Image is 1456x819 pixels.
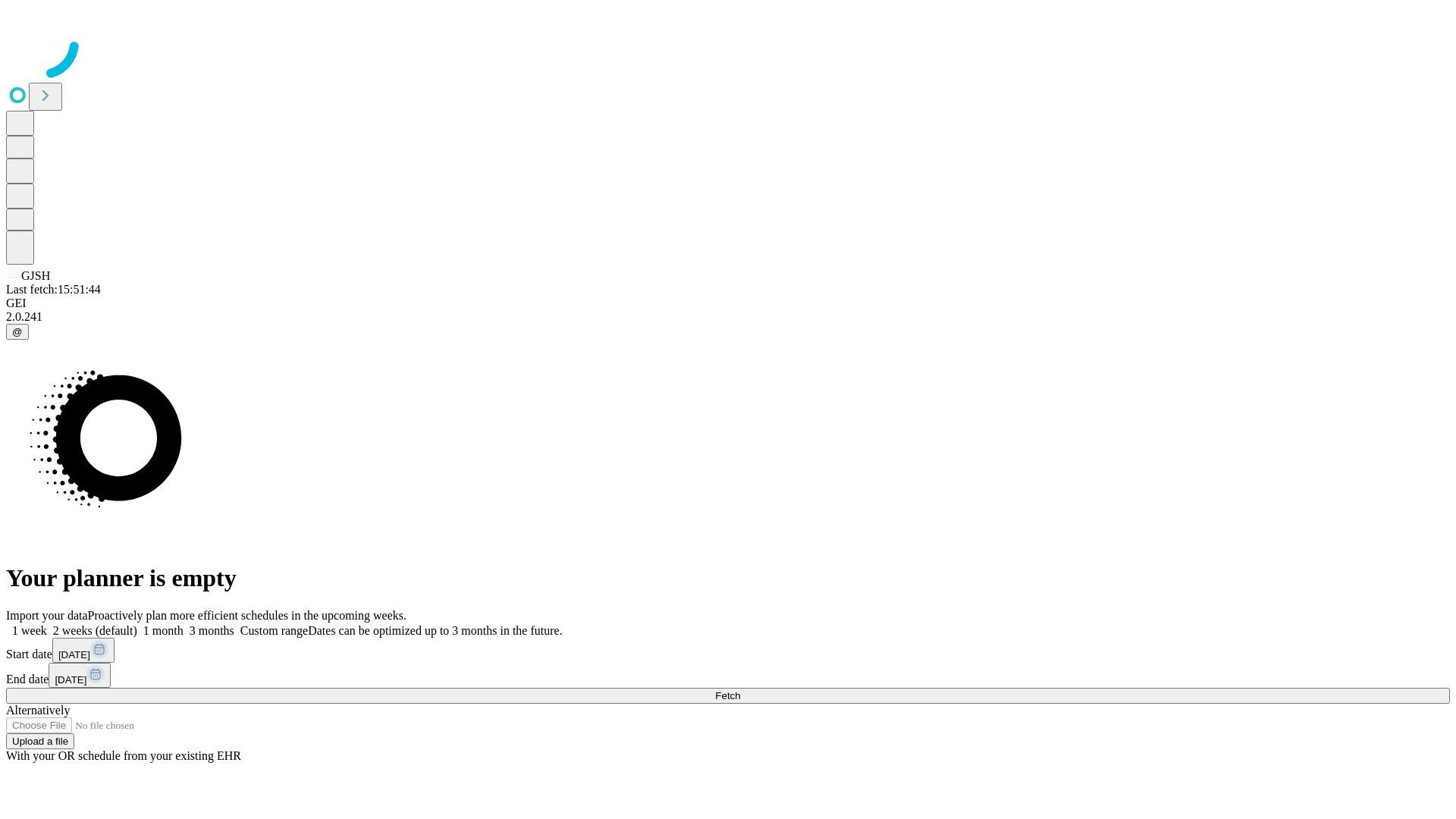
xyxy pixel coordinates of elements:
[6,564,1450,592] h1: Your planner is empty
[6,297,1450,310] div: GEI
[143,624,184,637] span: 1 month
[6,663,1450,688] div: End date
[6,704,70,717] span: Alternatively
[58,649,90,661] span: [DATE]
[6,283,101,296] span: Last fetch: 15:51:44
[240,624,308,637] span: Custom range
[49,663,111,688] button: [DATE]
[6,749,241,762] span: With your OR schedule from your existing EHR
[12,624,47,637] span: 1 week
[6,310,1450,324] div: 2.0.241
[52,638,115,663] button: [DATE]
[308,624,562,637] span: Dates can be optimized up to 3 months in the future.
[21,269,50,282] span: GJSH
[12,326,23,337] span: @
[6,324,29,340] button: @
[53,624,137,637] span: 2 weeks (default)
[88,609,406,622] span: Proactively plan more efficient schedules in the upcoming weeks.
[6,609,88,622] span: Import your data
[6,638,1450,663] div: Start date
[715,690,740,701] span: Fetch
[6,688,1450,704] button: Fetch
[55,674,86,686] span: [DATE]
[6,733,74,749] button: Upload a file
[190,624,234,637] span: 3 months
